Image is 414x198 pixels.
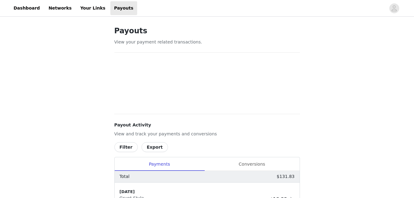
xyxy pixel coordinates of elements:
[76,1,109,15] a: Your Links
[120,173,130,180] p: Total
[120,189,268,195] div: [DATE]
[114,25,300,36] h1: Payouts
[204,157,300,171] div: Conversions
[10,1,43,15] a: Dashboard
[114,131,300,137] p: View and track your payments and conversions
[110,1,137,15] a: Payouts
[115,157,204,171] div: Payments
[141,142,168,152] button: Export
[277,173,295,180] p: $131.83
[45,1,75,15] a: Networks
[114,122,300,128] h4: Payout Activity
[114,142,138,152] button: Filter
[114,39,300,45] p: View your payment related transactions.
[391,3,397,13] div: avatar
